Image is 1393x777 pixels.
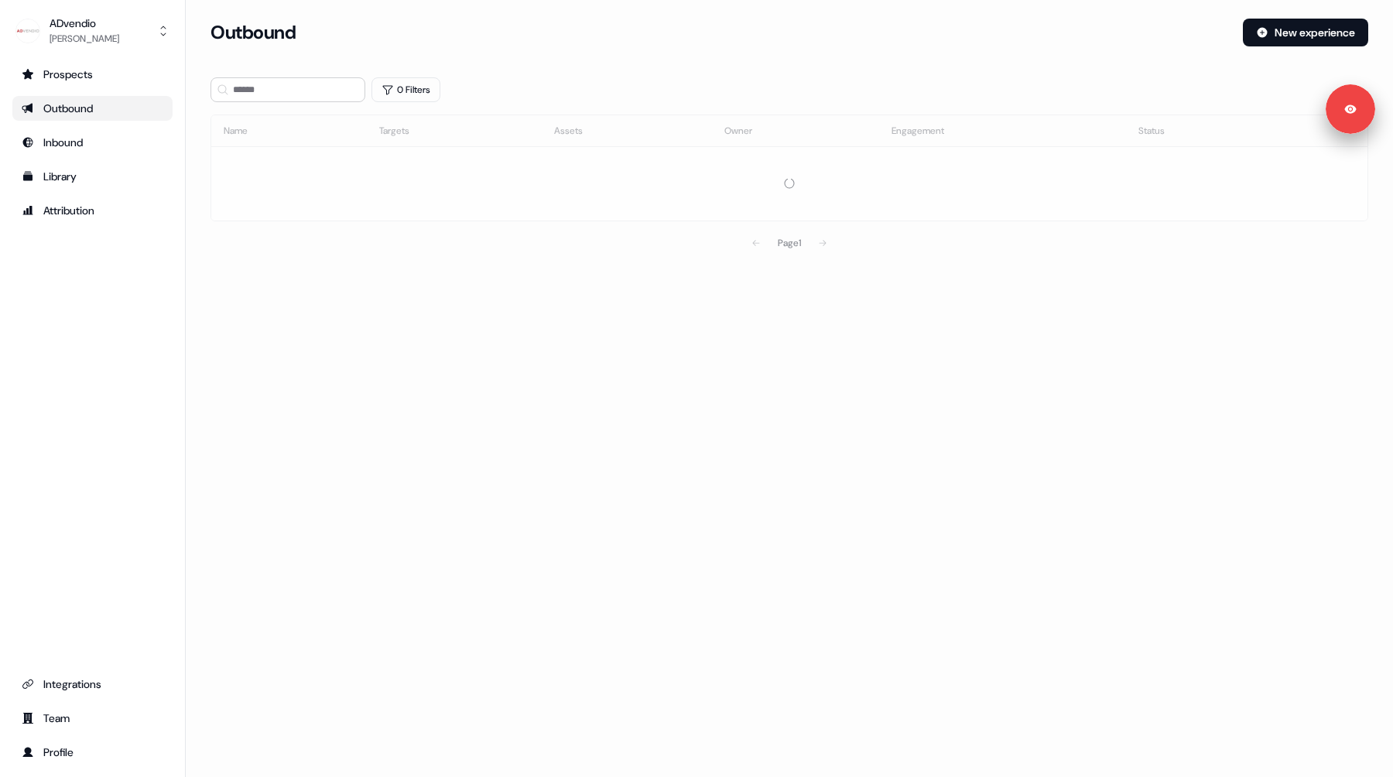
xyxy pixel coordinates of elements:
a: Go to integrations [12,672,173,697]
div: Profile [22,744,163,760]
div: [PERSON_NAME] [50,31,119,46]
button: 0 Filters [371,77,440,102]
div: Attribution [22,203,163,218]
a: Go to outbound experience [12,96,173,121]
a: Go to prospects [12,62,173,87]
div: ADvendio [50,15,119,31]
button: New experience [1243,19,1368,46]
a: Go to templates [12,164,173,189]
a: Go to attribution [12,198,173,223]
div: Library [22,169,163,184]
div: Team [22,710,163,726]
div: Inbound [22,135,163,150]
div: Prospects [22,67,163,82]
a: Go to profile [12,740,173,765]
a: Go to team [12,706,173,731]
div: Outbound [22,101,163,116]
h3: Outbound [210,21,296,44]
button: ADvendio[PERSON_NAME] [12,12,173,50]
div: Integrations [22,676,163,692]
a: Go to Inbound [12,130,173,155]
